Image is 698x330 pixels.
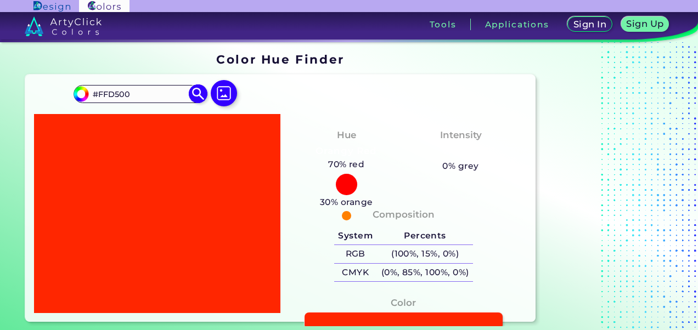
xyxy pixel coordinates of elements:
h3: Tools [430,20,457,29]
iframe: Advertisement [540,49,677,326]
h1: Color Hue Finder [216,51,344,67]
h5: CMYK [334,264,377,282]
h5: Sign Up [626,19,663,28]
h5: (100%, 15%, 0%) [377,245,473,263]
h3: Applications [485,20,549,29]
h5: 0% grey [442,159,479,173]
h3: Orangy Red [311,145,381,158]
h5: (0%, 85%, 100%, 0%) [377,264,473,282]
input: type color.. [89,87,191,101]
img: logo_artyclick_colors_white.svg [25,16,102,36]
img: icon search [189,84,208,104]
h3: Vibrant [437,145,485,158]
a: Sign Up [621,16,669,32]
img: icon picture [211,80,237,106]
h5: RGB [334,245,377,263]
h5: System [334,227,377,245]
h5: 70% red [324,157,369,172]
a: Sign In [567,16,612,32]
img: ArtyClick Design logo [33,1,70,12]
h4: Intensity [440,127,482,143]
h4: Composition [373,207,435,223]
h4: Hue [337,127,356,143]
h4: Color [391,295,416,311]
h5: Sign In [573,20,606,29]
h5: Percents [377,227,473,245]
